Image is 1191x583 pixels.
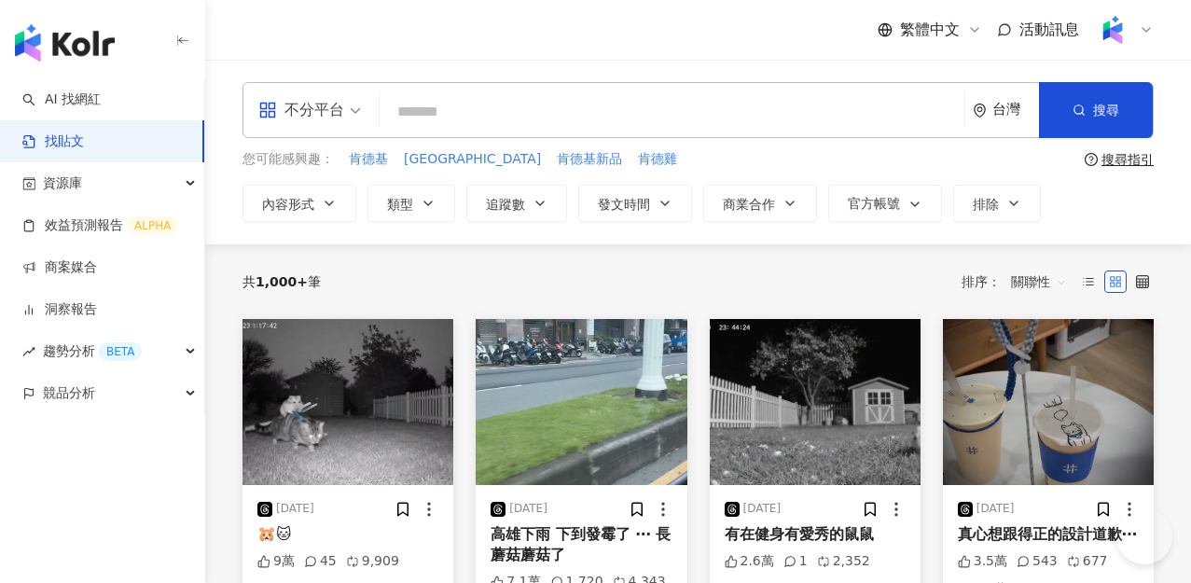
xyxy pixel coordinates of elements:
[710,319,921,485] img: post-image
[638,150,677,169] span: 肯德雞
[1017,552,1058,571] div: 543
[943,319,1154,485] img: post-image
[509,501,547,517] div: [DATE]
[242,319,453,485] img: post-image
[1093,103,1119,118] span: 搜尋
[262,197,314,212] span: 內容形式
[403,149,542,170] button: [GEOGRAPHIC_DATA]
[848,196,900,211] span: 官方帳號
[22,300,97,319] a: 洞察報告
[349,150,388,169] span: 肯德基
[486,197,525,212] span: 追蹤數
[743,501,782,517] div: [DATE]
[962,267,1077,297] div: 排序：
[557,150,622,169] span: 肯德基新品
[973,104,987,118] span: environment
[598,197,650,212] span: 發文時間
[1095,12,1130,48] img: Kolr%20app%20icon%20%281%29.png
[257,552,295,571] div: 9萬
[703,185,817,222] button: 商業合作
[242,274,321,289] div: 共 筆
[304,552,337,571] div: 45
[1067,552,1108,571] div: 677
[556,149,623,170] button: 肯德基新品
[257,524,438,545] div: 🐹🐱
[1011,267,1067,297] span: 關聯性
[1019,21,1079,38] span: 活動訊息
[958,524,1139,545] div: 真心想跟得正的設計道歉⋯
[900,20,960,40] span: 繁體中文
[348,149,389,170] button: 肯德基
[367,185,455,222] button: 類型
[22,90,101,109] a: searchAI 找網紅
[22,216,178,235] a: 效益預測報告ALPHA
[387,197,413,212] span: 類型
[1039,82,1153,138] button: 搜尋
[953,185,1041,222] button: 排除
[723,197,775,212] span: 商業合作
[99,342,142,361] div: BETA
[1116,508,1172,564] iframe: Help Scout Beacon - Open
[276,501,314,517] div: [DATE]
[43,372,95,414] span: 競品分析
[22,258,97,277] a: 商案媒合
[817,552,870,571] div: 2,352
[973,197,999,212] span: 排除
[725,552,774,571] div: 2.6萬
[637,149,678,170] button: 肯德雞
[1101,152,1154,167] div: 搜尋指引
[783,552,808,571] div: 1
[258,101,277,119] span: appstore
[976,501,1015,517] div: [DATE]
[22,345,35,358] span: rise
[476,319,686,485] img: post-image
[725,524,906,545] div: 有在健身有愛秀的鼠鼠
[258,95,344,125] div: 不分平台
[958,552,1007,571] div: 3.5萬
[578,185,692,222] button: 發文時間
[242,150,334,169] span: 您可能感興趣：
[1085,153,1098,166] span: question-circle
[15,24,115,62] img: logo
[491,524,672,566] div: 高雄下雨 下到發霉了 ⋯ 長蘑菇蘑菇了
[43,162,82,204] span: 資源庫
[346,552,399,571] div: 9,909
[828,185,942,222] button: 官方帳號
[404,150,541,169] span: [GEOGRAPHIC_DATA]
[256,274,308,289] span: 1,000+
[22,132,84,151] a: 找貼文
[992,102,1039,118] div: 台灣
[466,185,567,222] button: 追蹤數
[242,185,356,222] button: 內容形式
[43,330,142,372] span: 趨勢分析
